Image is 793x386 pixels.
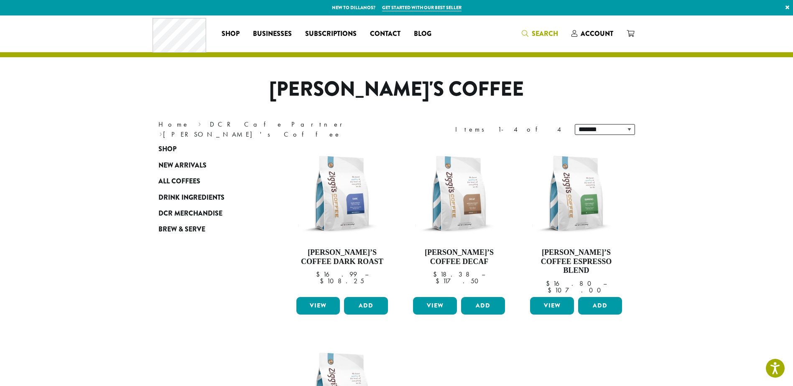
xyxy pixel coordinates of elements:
[294,145,390,241] img: Ziggis-Dark-Blend-12-oz.png
[382,4,462,11] a: Get started with our best seller
[548,286,555,295] span: $
[210,120,348,129] a: DCR Cafe Partner
[158,119,384,140] nav: Breadcrumb
[152,77,641,102] h1: [PERSON_NAME]'s Coffee
[158,173,259,189] a: All Coffees
[515,27,565,41] a: Search
[411,145,507,241] img: Ziggis-Decaf-Blend-12-oz.png
[532,29,558,38] span: Search
[528,145,624,241] img: Ziggis-Espresso-Blend-12-oz.png
[296,297,340,315] a: View
[413,297,457,315] a: View
[546,279,553,288] span: $
[546,279,595,288] bdi: 16.80
[158,160,207,171] span: New Arrivals
[482,270,485,279] span: –
[433,270,440,279] span: $
[365,270,368,279] span: –
[158,193,224,203] span: Drink Ingredients
[294,248,390,266] h4: [PERSON_NAME]’s Coffee Dark Roast
[158,176,200,187] span: All Coffees
[436,277,482,285] bdi: 117.50
[253,29,292,39] span: Businesses
[320,277,327,285] span: $
[548,286,605,295] bdi: 107.00
[158,141,259,157] a: Shop
[461,297,505,315] button: Add
[158,224,205,235] span: Brew & Serve
[159,127,162,140] span: ›
[316,270,357,279] bdi: 16.99
[530,297,574,315] a: View
[414,29,431,39] span: Blog
[198,117,201,130] span: ›
[433,270,474,279] bdi: 18.38
[436,277,443,285] span: $
[320,277,364,285] bdi: 108.25
[581,29,613,38] span: Account
[305,29,357,39] span: Subscriptions
[222,29,240,39] span: Shop
[370,29,400,39] span: Contact
[411,145,507,294] a: [PERSON_NAME]’s Coffee Decaf
[158,189,259,205] a: Drink Ingredients
[455,124,562,135] div: Items 1-4 of 4
[158,120,189,129] a: Home
[316,270,323,279] span: $
[158,144,176,155] span: Shop
[158,206,259,221] a: DCR Merchandise
[158,221,259,237] a: Brew & Serve
[603,279,607,288] span: –
[215,27,246,41] a: Shop
[528,248,624,275] h4: [PERSON_NAME]’s Coffee Espresso Blend
[158,157,259,173] a: New Arrivals
[411,248,507,266] h4: [PERSON_NAME]’s Coffee Decaf
[528,145,624,294] a: [PERSON_NAME]’s Coffee Espresso Blend
[578,297,622,315] button: Add
[344,297,388,315] button: Add
[158,208,222,219] span: DCR Merchandise
[294,145,390,294] a: [PERSON_NAME]’s Coffee Dark Roast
